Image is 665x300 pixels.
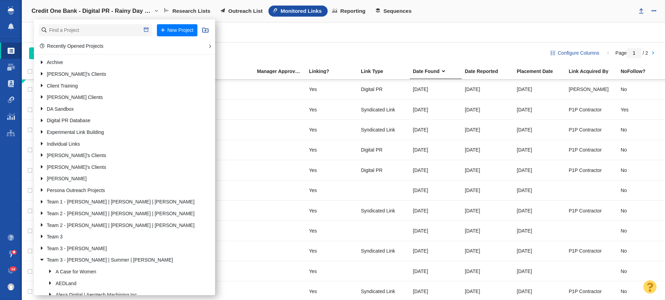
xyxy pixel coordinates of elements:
div: Placement Date [517,69,568,74]
a: [PERSON_NAME]'s Clients [37,69,201,80]
a: Client Training [37,81,201,91]
a: Date Found [413,69,464,75]
span: P1P Contractor [569,208,602,214]
td: P1P Contractor [566,120,618,140]
a: A Case for Women [46,266,201,277]
div: [DATE] [413,203,459,218]
td: P1P Contractor [566,160,618,180]
div: [DATE] [517,163,562,178]
div: Link Acquired By [569,69,620,74]
div: [DATE] [465,82,511,97]
span: P1P Contractor [569,107,602,113]
a: Manager Approved Link? [257,69,308,75]
div: [DATE] [465,244,511,258]
div: [DATE] [517,102,562,117]
td: Digital PR [358,140,410,160]
span: P1P Contractor [569,127,602,133]
div: [DATE] [517,223,562,238]
span: Monitored Links [281,8,322,14]
td: P1P Contractor [566,99,618,119]
span: Syndicated Link [361,208,395,214]
div: [DATE] [465,163,511,178]
a: Team 2 - [PERSON_NAME] | [PERSON_NAME] | [PERSON_NAME] [37,220,201,231]
div: Yes [309,183,355,198]
a: Team 1 - [PERSON_NAME] | [PERSON_NAME] | [PERSON_NAME] [37,197,201,208]
a: Sequences [371,6,417,17]
span: Research Lists [172,8,211,14]
a: Team 3 - [PERSON_NAME] [37,243,201,254]
a: Individual Links [37,139,201,149]
td: P1P Contractor [566,241,618,261]
div: Yes [309,203,355,218]
td: Jim Miller [566,80,618,100]
span: Digital PR [361,86,382,92]
span: Configure Columns [558,49,599,57]
a: Link Acquired By [569,69,620,75]
div: Yes [309,244,355,258]
span: P1P Contractor [569,288,602,294]
a: Linking? [309,69,360,75]
a: [PERSON_NAME] [37,174,201,184]
div: [DATE] [465,143,511,157]
div: Linking? [309,69,360,74]
img: c9363fb76f5993e53bff3b340d5c230a [8,283,15,290]
span: Syndicated Link [361,127,395,133]
h4: Credit One Bank - Digital PR - Rainy Day Fund [32,8,153,15]
a: DA Sandbox [37,104,201,115]
span: Page / 2 [615,50,648,56]
a: Experimental Link Building [37,127,201,138]
span: P1P Contractor [569,248,602,254]
span: Syndicated Link [361,288,395,294]
span: Syndicated Link [361,248,395,254]
span: [PERSON_NAME] [569,86,609,92]
div: [DATE] [465,223,511,238]
input: Find a Project [39,24,152,36]
div: [DATE] [517,82,562,97]
div: [DATE] [413,183,459,198]
td: Syndicated Link [358,241,410,261]
td: Digital PR [358,80,410,100]
span: Digital PR [361,147,382,153]
td: P1P Contractor [566,140,618,160]
span: 24 [10,266,17,272]
div: [DATE] [413,264,459,279]
span: Digital PR [361,167,382,173]
button: New Project [157,24,197,36]
a: Link Type [361,69,412,75]
a: Placement Date [517,69,568,75]
a: Date Reported [465,69,516,75]
a: AEDLand [46,278,201,289]
div: [DATE] [465,284,511,299]
a: Monitored Links [268,6,328,17]
a: Outreach List [216,6,268,17]
div: [DATE] [517,143,562,157]
a: [PERSON_NAME]'s Clients [37,151,201,161]
td: P1P Contractor [566,200,618,220]
div: Yes [309,284,355,299]
a: Archive [37,57,201,68]
div: [DATE] [413,122,459,137]
div: [DATE] [465,203,511,218]
div: Yes [309,163,355,178]
a: Team 3 - [PERSON_NAME] | Summer | [PERSON_NAME] [37,255,201,266]
div: [DATE] [413,82,459,97]
div: Link Type [361,69,412,74]
div: Yes [309,102,355,117]
div: [DATE] [413,244,459,258]
div: Date that the backlink checker discovered the link [413,69,464,74]
a: Team 2 - [PERSON_NAME] | [PERSON_NAME] | [PERSON_NAME] [37,208,201,219]
a: [PERSON_NAME]'s Clients [37,162,201,173]
button: Add Links [29,47,71,59]
div: [DATE] [413,284,459,299]
span: Outreach List [228,8,263,14]
a: Digital PR Database [37,116,201,126]
span: P1P Contractor [569,167,602,173]
div: [DATE] [465,102,511,117]
div: Date Reported [465,69,516,74]
div: [DATE] [517,183,562,198]
div: [DATE] [413,143,459,157]
td: Syndicated Link [358,120,410,140]
span: Reporting [340,8,366,14]
span: Sequences [383,8,411,14]
div: [DATE] [465,122,511,137]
